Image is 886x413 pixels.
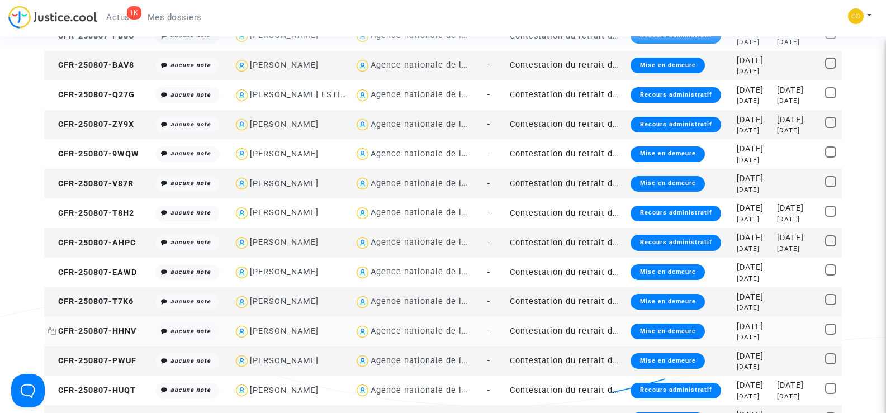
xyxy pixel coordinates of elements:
[354,324,371,340] img: icon-user.svg
[487,326,490,336] span: -
[737,84,769,97] div: [DATE]
[487,268,490,277] span: -
[354,264,371,281] img: icon-user.svg
[737,274,769,283] div: [DATE]
[737,303,769,312] div: [DATE]
[250,60,319,70] div: [PERSON_NAME]
[354,117,371,133] img: icon-user.svg
[97,9,139,26] a: 1KActus
[11,374,45,407] iframe: Help Scout Beacon - Open
[737,350,769,363] div: [DATE]
[631,176,704,192] div: Mise en demeure
[48,31,134,41] span: CFR-250807-PB8C
[737,291,769,303] div: [DATE]
[631,206,721,221] div: Recours administratif
[48,208,134,218] span: CFR-250807-T8H2
[487,60,490,70] span: -
[487,120,490,129] span: -
[631,146,704,162] div: Mise en demeure
[354,294,371,310] img: icon-user.svg
[48,90,135,99] span: CFR-250807-Q27G
[737,67,769,76] div: [DATE]
[234,324,250,340] img: icon-user.svg
[777,232,817,244] div: [DATE]
[737,173,769,185] div: [DATE]
[170,327,211,335] i: aucune note
[777,126,817,135] div: [DATE]
[737,114,769,126] div: [DATE]
[371,297,494,306] div: Agence nationale de l'habitat
[631,383,721,398] div: Recours administratif
[506,258,627,287] td: Contestation du retrait de [PERSON_NAME] par l'ANAH (mandataire)
[506,110,627,140] td: Contestation du retrait de [PERSON_NAME] par l'ANAH (mandataire)
[354,353,371,369] img: icon-user.svg
[170,268,211,276] i: aucune note
[506,51,627,80] td: Contestation du retrait de [PERSON_NAME] par l'ANAH (mandataire)
[148,12,202,22] span: Mes dossiers
[737,143,769,155] div: [DATE]
[777,202,817,215] div: [DATE]
[354,175,371,192] img: icon-user.svg
[777,244,817,254] div: [DATE]
[777,215,817,224] div: [DATE]
[487,238,490,248] span: -
[777,84,817,97] div: [DATE]
[170,179,211,187] i: aucune note
[234,58,250,74] img: icon-user.svg
[371,238,494,247] div: Agence nationale de l'habitat
[631,58,704,73] div: Mise en demeure
[737,126,769,135] div: [DATE]
[737,215,769,224] div: [DATE]
[371,356,494,365] div: Agence nationale de l'habitat
[170,298,211,305] i: aucune note
[250,208,319,217] div: [PERSON_NAME]
[737,362,769,372] div: [DATE]
[234,205,250,221] img: icon-user.svg
[487,297,490,306] span: -
[487,208,490,218] span: -
[48,179,134,188] span: CFR-250807-V87R
[48,326,136,336] span: CFR-250807-HHNV
[354,87,371,103] img: icon-user.svg
[777,114,817,126] div: [DATE]
[354,205,371,221] img: icon-user.svg
[354,382,371,398] img: icon-user.svg
[250,267,319,277] div: [PERSON_NAME]
[250,149,319,159] div: [PERSON_NAME]
[631,294,704,310] div: Mise en demeure
[234,294,250,310] img: icon-user.svg
[848,8,864,24] img: 84a266a8493598cb3cce1313e02c3431
[506,169,627,198] td: Contestation du retrait de [PERSON_NAME] par l'ANAH (mandataire)
[371,326,494,336] div: Agence nationale de l'habitat
[487,149,490,159] span: -
[48,120,134,129] span: CFR-250807-ZY9X
[737,155,769,165] div: [DATE]
[487,90,490,99] span: -
[371,120,494,129] div: Agence nationale de l'habitat
[737,379,769,392] div: [DATE]
[234,87,250,103] img: icon-user.svg
[777,37,817,47] div: [DATE]
[737,262,769,274] div: [DATE]
[234,264,250,281] img: icon-user.svg
[737,244,769,254] div: [DATE]
[487,356,490,365] span: -
[506,376,627,405] td: Contestation du retrait de [PERSON_NAME] par l'ANAH (mandataire)
[777,96,817,106] div: [DATE]
[506,317,627,346] td: Contestation du retrait de [PERSON_NAME] par l'ANAH (mandataire)
[106,12,130,22] span: Actus
[737,202,769,215] div: [DATE]
[506,228,627,258] td: Contestation du retrait de [PERSON_NAME] par l'ANAH (mandataire)
[48,238,136,248] span: CFR-250807-AHPC
[487,386,490,395] span: -
[48,268,137,277] span: CFR-250807-EAWD
[737,333,769,342] div: [DATE]
[371,179,494,188] div: Agence nationale de l'habitat
[234,382,250,398] img: icon-user.svg
[737,232,769,244] div: [DATE]
[487,179,490,188] span: -
[234,117,250,133] img: icon-user.svg
[777,379,817,392] div: [DATE]
[631,87,721,103] div: Recours administratif
[250,90,354,99] div: [PERSON_NAME] ESTIMA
